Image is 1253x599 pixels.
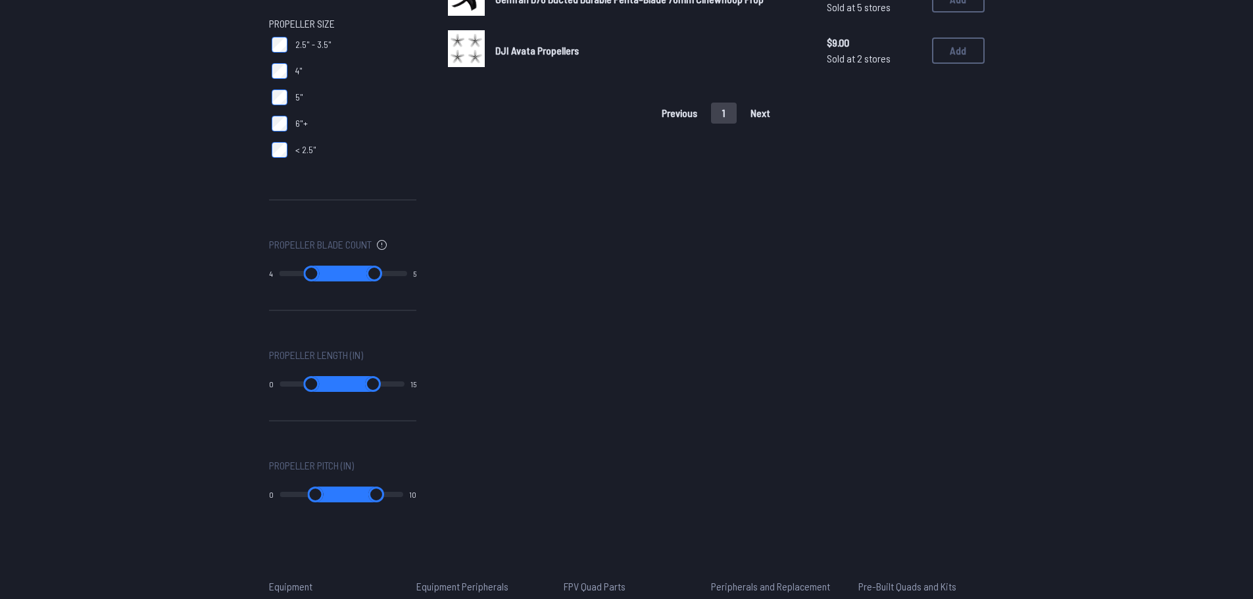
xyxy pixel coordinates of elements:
p: Equipment Peripherals [416,579,543,594]
span: DJI Avata Propellers [495,44,579,57]
a: DJI Avata Propellers [495,43,806,59]
output: 15 [410,379,416,389]
output: 10 [409,489,416,500]
input: 5" [272,89,287,105]
output: 0 [269,489,274,500]
span: $9.00 [827,35,921,51]
button: Add [932,37,985,64]
span: Sold at 2 stores [827,51,921,66]
span: Propeller Length (in) [269,347,363,363]
span: Propeller Pitch (in) [269,458,354,473]
img: image [448,30,485,67]
a: image [448,30,485,71]
span: 4" [295,64,303,78]
output: 0 [269,379,274,389]
span: 5" [295,91,303,104]
input: 4" [272,63,287,79]
input: 2.5" - 3.5" [272,37,287,53]
output: 4 [269,268,273,279]
output: 5 [413,268,416,279]
p: Pre-Built Quads and Kits [858,579,985,594]
span: Propeller Blade Count [269,237,372,252]
input: < 2.5" [272,142,287,158]
input: 6"+ [272,116,287,132]
button: 1 [711,103,737,124]
span: < 2.5" [295,143,316,156]
p: Equipment [269,579,395,594]
span: 6"+ [295,117,308,130]
span: 2.5" - 3.5" [295,38,332,51]
span: Propeller Size [269,16,335,32]
p: FPV Quad Parts [564,579,690,594]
